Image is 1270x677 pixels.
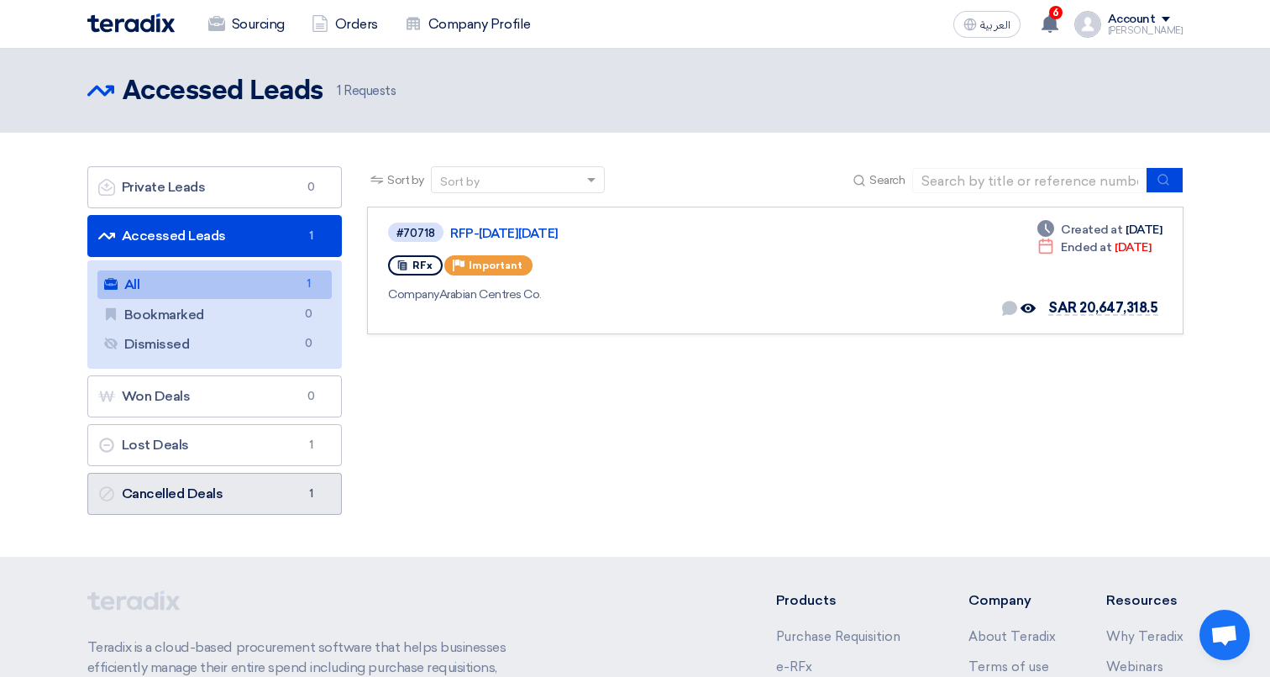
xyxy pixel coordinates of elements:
span: 0 [298,306,318,323]
div: Account [1108,13,1156,27]
span: 1 [301,228,321,244]
a: Cancelled Deals1 [87,473,343,515]
a: Private Leads0 [87,166,343,208]
span: Search [869,171,905,189]
span: 1 [337,83,341,98]
a: About Teradix [968,629,1056,644]
a: Company Profile [391,6,544,43]
a: Terms of use [968,659,1049,674]
a: Sourcing [195,6,298,43]
a: Orders [298,6,391,43]
a: Webinars [1106,659,1163,674]
input: Search by title or reference number [912,168,1147,193]
span: Ended at [1061,239,1111,256]
img: Teradix logo [87,13,175,33]
div: Arabian Centres Co. [388,286,874,303]
img: profile_test.png [1074,11,1101,38]
button: العربية [953,11,1021,38]
a: All [97,270,333,299]
li: Resources [1106,590,1183,611]
span: 1 [301,485,321,502]
a: e-RFx [776,659,812,674]
div: #70718 [396,228,435,239]
a: Why Teradix [1106,629,1183,644]
span: 1 [301,437,321,454]
span: 1 [298,276,318,293]
span: 0 [301,388,321,405]
a: Purchase Requisition [776,629,900,644]
li: Company [968,590,1056,611]
span: RFx [412,260,433,271]
li: Products [776,590,918,611]
h2: Accessed Leads [123,75,323,108]
span: SAR 20,647,318.5 [1048,300,1157,316]
span: Created at [1061,221,1122,239]
a: RFP-[DATE][DATE] [450,226,870,241]
span: Requests [337,81,396,101]
span: العربية [980,19,1010,31]
div: Sort by [440,173,480,191]
div: [DATE] [1037,221,1162,239]
a: Accessed Leads1 [87,215,343,257]
a: Won Deals0 [87,375,343,417]
a: Open chat [1199,610,1250,660]
div: [PERSON_NAME] [1108,26,1183,35]
a: Lost Deals1 [87,424,343,466]
a: Dismissed [97,330,333,359]
div: [DATE] [1037,239,1151,256]
span: Sort by [387,171,424,189]
a: Bookmarked [97,301,333,329]
span: Important [469,260,522,271]
span: 6 [1049,6,1063,19]
span: 0 [298,335,318,353]
span: Company [388,287,439,302]
span: 0 [301,179,321,196]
